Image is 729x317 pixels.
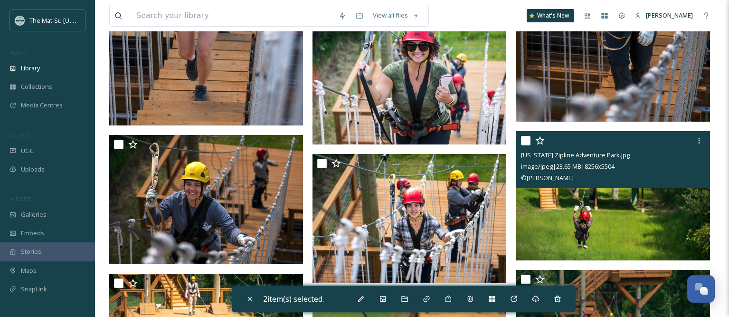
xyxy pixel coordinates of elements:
[21,64,40,73] span: Library
[521,151,630,159] span: [US_STATE] Zipline Adventure Park.jpg
[630,6,698,25] a: [PERSON_NAME]
[9,49,26,56] span: MEDIA
[21,285,47,294] span: SnapLink
[29,16,95,25] span: The Mat-Su [US_STATE]
[15,16,25,25] img: Social_thumbnail.png
[9,132,30,139] span: COLLECT
[9,195,31,202] span: WIDGETS
[687,275,715,303] button: Open Chat
[521,173,574,182] span: © [PERSON_NAME]
[21,146,34,155] span: UGC
[368,6,424,25] a: View all files
[21,210,47,219] span: Galleries
[527,9,574,22] a: What's New
[21,247,41,256] span: Stories
[312,154,506,283] img: Alaska Zipline Adventure Park.jpg
[646,11,693,19] span: [PERSON_NAME]
[521,162,615,171] span: image/jpeg | 23.65 MB | 8256 x 5504
[132,5,334,26] input: Search your library
[312,15,506,144] img: Alaska Zipline Adventure Park.jpg
[109,135,303,264] img: Alaska Zipline Adventure Park.jpg
[21,229,44,238] span: Embeds
[21,101,63,110] span: Media Centres
[21,82,52,91] span: Collections
[516,131,710,260] img: Alaska Zipline Adventure Park.jpg
[21,266,37,275] span: Maps
[263,294,324,304] span: 2 item(s) selected.
[21,165,45,174] span: Uploads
